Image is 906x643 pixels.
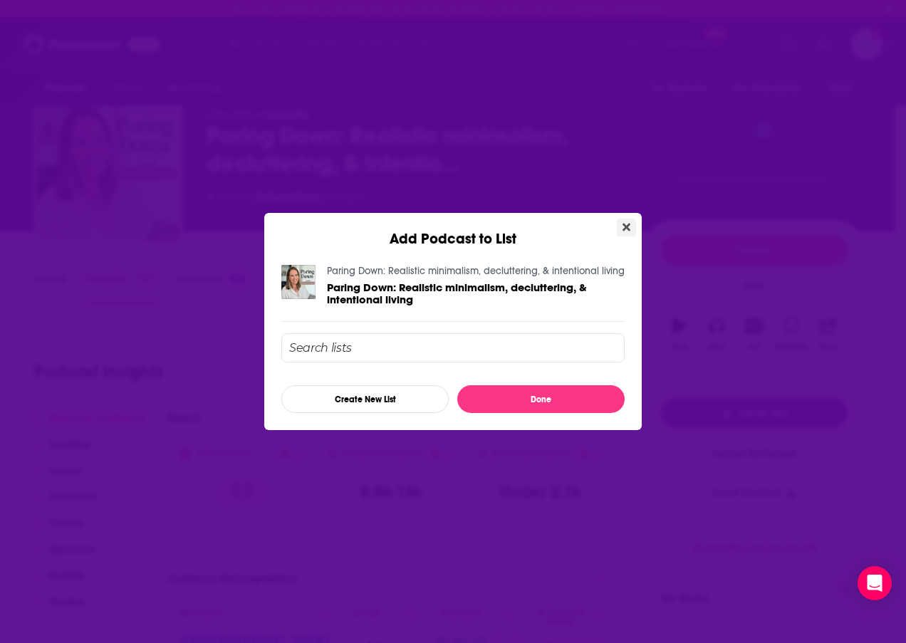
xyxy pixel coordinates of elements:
[281,333,625,362] input: Search lists
[281,385,449,413] button: Create New List
[281,333,625,413] div: Add Podcast To List
[264,213,642,248] div: Add Podcast to List
[617,219,636,236] button: Close
[327,281,625,305] a: Paring Down: Realistic minimalism, decluttering, & intentional living
[327,265,625,277] a: Paring Down: Realistic minimalism, decluttering, & intentional living
[327,281,587,306] span: Paring Down: Realistic minimalism, decluttering, & intentional living
[858,566,892,600] div: Open Intercom Messenger
[457,385,625,413] button: Done
[281,265,316,299] img: Paring Down: Realistic minimalism, decluttering, & intentional living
